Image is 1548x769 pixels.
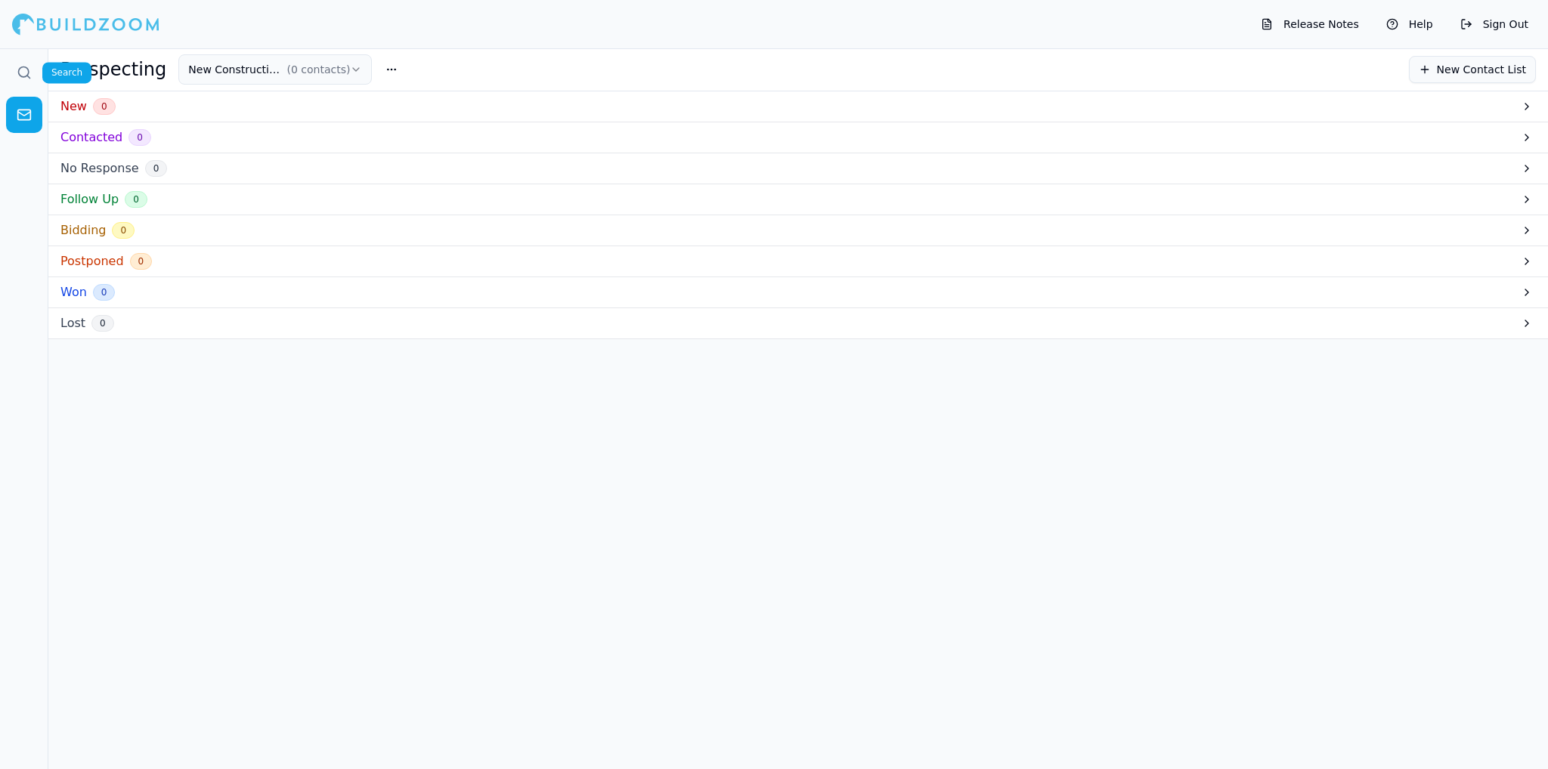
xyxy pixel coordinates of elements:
h3: Follow Up [60,190,119,208]
span: 0 [130,253,153,270]
h3: New [60,97,87,116]
h3: No Response [60,159,139,178]
button: New Contact List [1409,56,1536,83]
button: Sign Out [1453,12,1536,36]
p: Search [51,66,82,79]
span: 0 [112,222,135,239]
h3: Bidding [60,221,106,239]
h3: Lost [60,314,85,332]
h3: Postponed [60,252,124,270]
span: 0 [145,160,168,177]
span: 0 [128,129,151,146]
h1: Prospecting [60,57,166,82]
span: 0 [93,284,116,301]
button: Help [1379,12,1441,36]
h3: Won [60,283,87,301]
h3: Contacted [60,128,122,147]
span: 0 [91,315,114,332]
span: 0 [125,191,147,208]
span: 0 [93,98,116,115]
button: Release Notes [1253,12,1367,36]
